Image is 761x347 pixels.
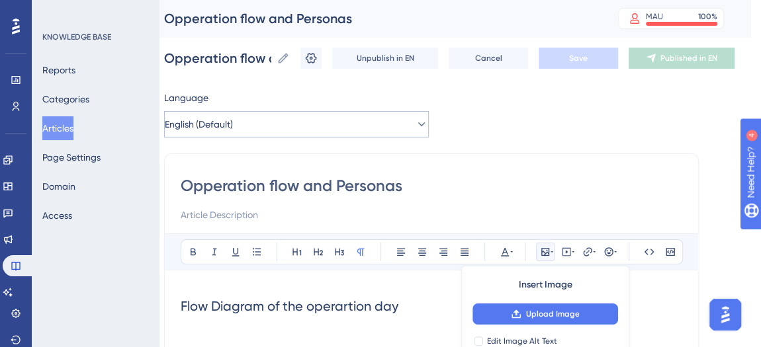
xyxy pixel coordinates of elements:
[165,116,233,132] span: English (Default)
[42,145,101,169] button: Page Settings
[357,53,414,63] span: Unpublish in EN
[42,58,75,82] button: Reports
[569,53,588,63] span: Save
[475,53,502,63] span: Cancel
[181,175,682,196] input: Article Title
[705,295,745,334] iframe: UserGuiding AI Assistant Launcher
[31,3,83,19] span: Need Help?
[42,204,72,227] button: Access
[42,116,73,140] button: Articles
[660,53,717,63] span: Published in EN
[42,32,111,42] div: KNOWLEDGE BASE
[181,298,398,314] span: Flow Diagram of the operartion day
[332,48,438,69] button: Unpublish in EN
[164,9,585,28] div: Opperation flow and Personas
[449,48,528,69] button: Cancel
[539,48,618,69] button: Save
[164,49,271,67] input: Article Name
[164,90,208,106] span: Language
[525,309,579,319] span: Upload Image
[518,277,572,293] span: Insert Image
[646,11,663,22] div: MAU
[42,87,89,111] button: Categories
[164,111,429,137] button: English (Default)
[92,7,96,17] div: 4
[629,48,735,69] button: Published in EN
[181,207,682,223] input: Article Description
[472,303,618,325] button: Upload Image
[42,174,75,198] button: Domain
[487,336,557,346] span: Edit Image Alt Text
[698,11,717,22] div: 100 %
